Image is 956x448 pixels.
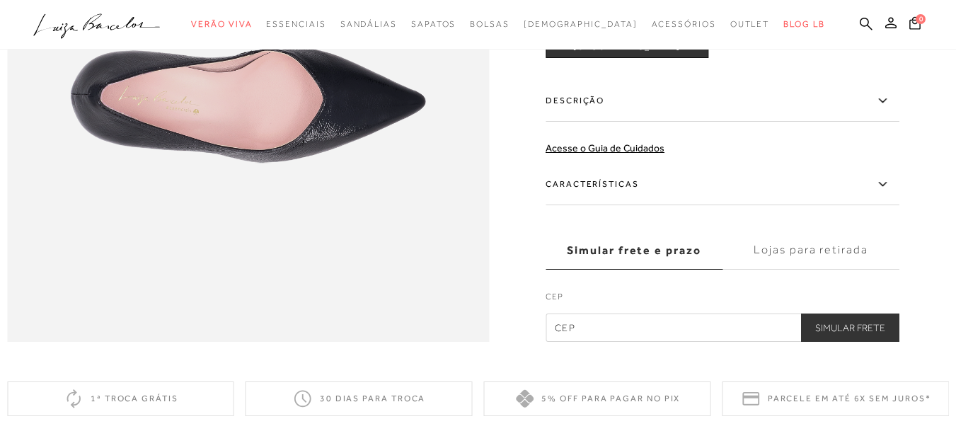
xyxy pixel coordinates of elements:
button: Simular Frete [801,314,899,342]
a: noSubCategoriesText [411,11,456,38]
a: noSubCategoriesText [470,11,509,38]
label: Descrição [546,81,899,122]
span: Verão Viva [191,19,252,29]
a: noSubCategoriesText [730,11,770,38]
a: Acesse o Guia de Cuidados [546,142,664,154]
span: 0 [916,14,926,24]
div: Parcele em até 6x sem juros* [722,381,949,416]
label: CEP [546,290,899,310]
span: [DEMOGRAPHIC_DATA] [524,19,638,29]
label: Características [546,164,899,205]
span: Bolsas [470,19,509,29]
input: CEP [546,314,899,342]
div: 1ª troca grátis [7,381,234,416]
span: Sandálias [340,19,397,29]
span: Essenciais [266,19,326,29]
label: Simular frete e prazo [546,231,722,270]
a: noSubCategoriesText [266,11,326,38]
a: noSubCategoriesText [652,11,716,38]
div: 5% off para pagar no PIX [484,381,711,416]
button: 0 [905,16,925,35]
a: noSubCategoriesText [340,11,397,38]
span: Sapatos [411,19,456,29]
a: noSubCategoriesText [191,11,252,38]
span: Acessórios [652,19,716,29]
div: 30 dias para troca [246,381,473,416]
a: noSubCategoriesText [524,11,638,38]
label: Lojas para retirada [722,231,899,270]
span: Outlet [730,19,770,29]
a: BLOG LB [783,11,824,38]
span: BLOG LB [783,19,824,29]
